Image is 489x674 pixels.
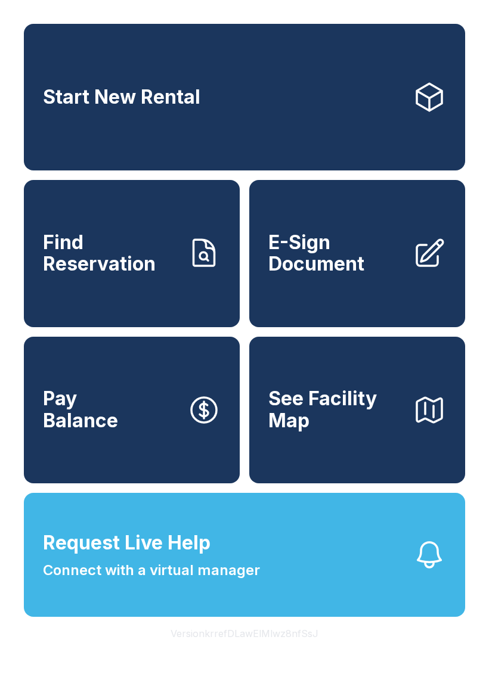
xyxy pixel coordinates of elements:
span: Connect with a virtual manager [43,560,260,581]
button: VersionkrrefDLawElMlwz8nfSsJ [161,617,328,650]
button: PayBalance [24,337,240,483]
span: See Facility Map [268,388,403,431]
a: E-Sign Document [249,180,465,327]
a: Find Reservation [24,180,240,327]
span: Request Live Help [43,529,211,557]
span: Pay Balance [43,388,118,431]
span: E-Sign Document [268,232,403,275]
a: Start New Rental [24,24,465,170]
span: Find Reservation [43,232,178,275]
span: Start New Rental [43,86,200,108]
button: Request Live HelpConnect with a virtual manager [24,493,465,617]
button: See Facility Map [249,337,465,483]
